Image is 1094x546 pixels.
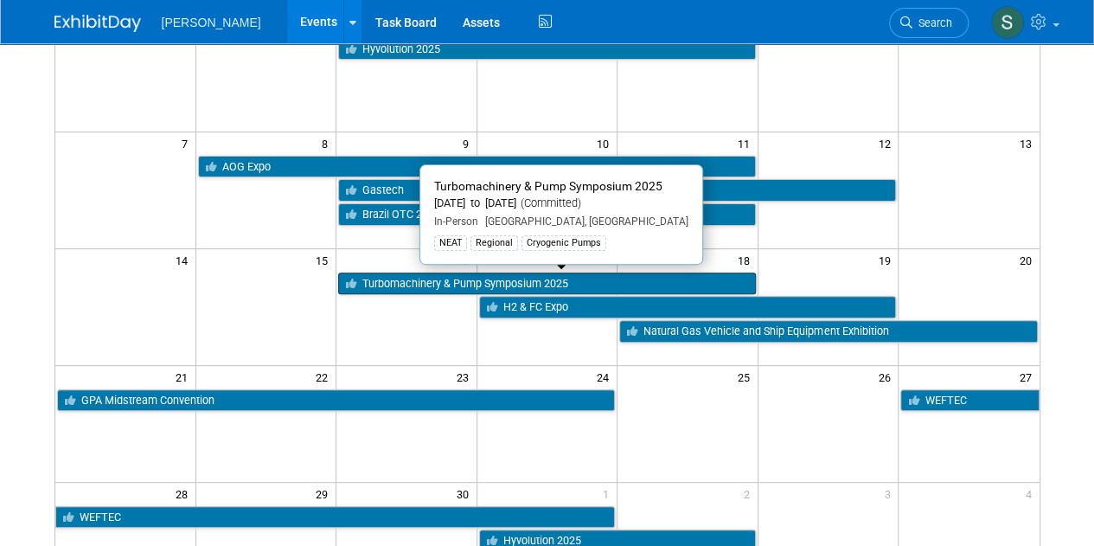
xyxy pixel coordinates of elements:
span: 15 [314,249,336,271]
span: 7 [180,132,195,154]
span: (Committed) [516,196,581,209]
span: 28 [174,483,195,504]
span: 18 [736,249,758,271]
span: 19 [876,249,898,271]
span: 23 [455,366,477,388]
a: Turbomachinery & Pump Symposium 2025 [338,273,756,295]
span: 9 [461,132,477,154]
span: 12 [876,132,898,154]
span: 25 [736,366,758,388]
a: WEFTEC [900,389,1039,412]
span: In-Person [434,215,478,228]
span: 4 [1024,483,1040,504]
span: 20 [1018,249,1040,271]
span: 24 [595,366,617,388]
a: Gastech [338,179,896,202]
a: Search [889,8,969,38]
a: Brazil OTC 2025 [338,203,756,226]
div: Cryogenic Pumps [521,235,606,251]
span: 29 [314,483,336,504]
a: H2 & FC Expo [479,296,897,318]
span: 21 [174,366,195,388]
span: [GEOGRAPHIC_DATA], [GEOGRAPHIC_DATA] [478,215,688,228]
span: 3 [882,483,898,504]
span: 11 [736,132,758,154]
span: 8 [320,132,336,154]
span: 13 [1018,132,1040,154]
span: [PERSON_NAME] [162,16,261,29]
span: 1 [601,483,617,504]
span: 10 [595,132,617,154]
a: GPA Midstream Convention [57,389,616,412]
img: ExhibitDay [54,15,141,32]
a: AOG Expo [198,156,756,178]
span: 27 [1018,366,1040,388]
a: Natural Gas Vehicle and Ship Equipment Exhibition [619,320,1037,343]
div: NEAT [434,235,467,251]
span: 22 [314,366,336,388]
span: 2 [742,483,758,504]
span: 30 [455,483,477,504]
span: Search [912,16,952,29]
span: 14 [174,249,195,271]
a: Hyvolution 2025 [338,38,756,61]
span: Turbomachinery & Pump Symposium 2025 [434,179,662,193]
span: 26 [876,366,898,388]
div: Regional [470,235,518,251]
a: WEFTEC [55,506,616,529]
img: Skye Tuinei [991,6,1024,39]
div: [DATE] to [DATE] [434,196,688,211]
